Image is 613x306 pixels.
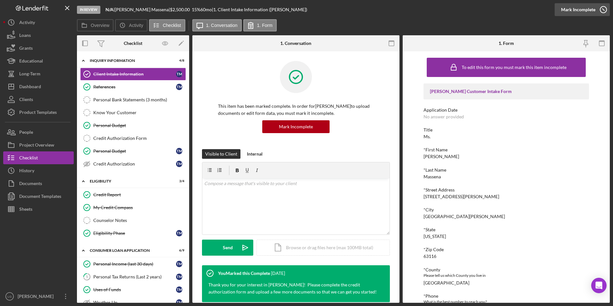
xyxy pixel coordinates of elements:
div: Visible to Client [205,149,237,159]
div: 1. Conversation [280,41,311,46]
div: No answer provided [424,114,464,119]
a: Credit Authorization Form [80,132,186,145]
button: Documents [3,177,74,190]
button: Overview [77,19,113,31]
div: 60 mo [200,7,212,12]
div: Consumer Loan Application [90,249,168,252]
button: LG[PERSON_NAME] [3,290,74,303]
a: Client Intake InformationTM [80,68,186,81]
text: LG [8,295,12,298]
button: Grants [3,42,74,55]
button: Product Templates [3,106,74,119]
div: History [19,164,34,179]
div: Sheets [19,203,32,217]
button: Activity [3,16,74,29]
label: Overview [91,23,109,28]
div: Massena [424,174,441,179]
div: Credit Authorization Form [93,136,186,141]
button: Clients [3,93,74,106]
div: You Marked this Complete [218,271,270,276]
div: 6 / 9 [173,249,184,252]
div: Personal Income (last 30 days) [93,261,176,267]
div: Send [223,240,233,256]
button: Mark Incomplete [262,120,330,133]
button: 1. Conversation [192,19,242,31]
div: Eligibility [90,179,168,183]
div: [PERSON_NAME] [424,154,459,159]
button: Loans [3,29,74,42]
button: Document Templates [3,190,74,203]
label: Activity [129,23,143,28]
div: *City [424,207,589,212]
button: History [3,164,74,177]
button: Project Overview [3,139,74,151]
div: *County [424,267,589,272]
div: [GEOGRAPHIC_DATA][PERSON_NAME] [424,214,505,219]
button: Long-Term [3,67,74,80]
div: Dashboard [19,80,41,95]
tspan: 5 [86,275,88,279]
a: Dashboard [3,80,74,93]
div: Project Overview [19,139,54,153]
a: Checklist [3,151,74,164]
button: Activity [115,19,147,31]
a: Credit AuthorizationTM [80,157,186,170]
a: Personal Bank Statements (3 months) [80,93,186,106]
div: People [19,126,33,140]
div: Personal Budget [93,149,176,154]
div: Credit Report [93,192,186,197]
label: 1. Conversation [206,23,238,28]
div: Personal Bank Statements (3 months) [93,97,186,102]
div: T M [176,299,182,306]
div: T M [176,261,182,267]
div: 4 / 8 [173,59,184,63]
div: T M [176,161,182,167]
p: This item has been marked complete. In order for [PERSON_NAME] to upload documents or edit form d... [218,103,374,117]
div: Please tell us which County you live in [424,272,589,279]
label: Checklist [163,23,181,28]
div: Internal [247,149,263,159]
div: Checklist [124,41,142,46]
button: Mark Incomplete [555,3,610,16]
div: Document Templates [19,190,61,204]
div: | 1. Client Intake Information ([PERSON_NAME]) [212,7,307,12]
a: My Credit Compass [80,201,186,214]
button: People [3,126,74,139]
div: Ms. [424,134,431,139]
div: Personal Tax Returns (Last 2 years) [93,274,176,279]
a: Counselor Notes [80,214,186,227]
a: Uses of FundsTM [80,283,186,296]
div: 1. Form [499,41,514,46]
div: Clients [19,93,33,107]
div: Know Your Customer [93,110,186,115]
a: Know Your Customer [80,106,186,119]
a: 5Personal Tax Returns (Last 2 years)TM [80,270,186,283]
button: Send [202,240,253,256]
div: Title [424,127,589,132]
button: 1. Form [243,19,277,31]
div: What is the best number to reach you? [424,299,589,305]
div: *Last Name [424,167,589,173]
div: [PERSON_NAME] [16,290,58,304]
div: [PERSON_NAME] Customer Intake Form [430,89,583,94]
button: Internal [244,149,266,159]
div: Mark Incomplete [561,3,595,16]
button: Visible to Client [202,149,240,159]
a: Credit Report [80,188,186,201]
div: Documents [19,177,42,191]
div: T M [176,71,182,77]
div: [PERSON_NAME] Massena | [115,7,170,12]
label: 1. Form [257,23,273,28]
div: 63116 [424,254,436,259]
div: Loans [19,29,31,43]
div: Open Intercom Messenger [591,278,607,293]
div: Eligibility Phase [93,231,176,236]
